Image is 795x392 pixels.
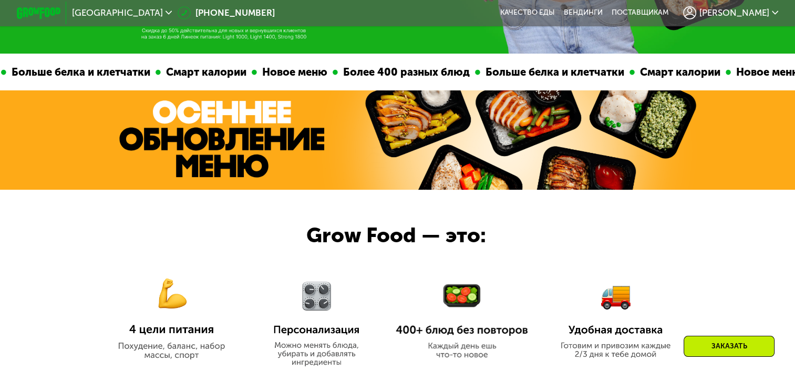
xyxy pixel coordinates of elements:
[699,8,769,17] span: [PERSON_NAME]
[5,64,154,80] div: Больше белка и клетчатки
[160,64,251,80] div: Смарт калории
[256,64,332,80] div: Новое меню
[684,336,775,357] div: Заказать
[479,64,628,80] div: Больше белка и клетчатки
[612,8,669,17] div: поставщикам
[306,220,517,252] div: Grow Food — это:
[72,8,163,17] span: [GEOGRAPHIC_DATA]
[337,64,474,80] div: Более 400 разных блюд
[500,8,555,17] a: Качество еды
[178,6,275,19] a: [PHONE_NUMBER]
[634,64,725,80] div: Смарт калории
[564,8,603,17] a: Вендинги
